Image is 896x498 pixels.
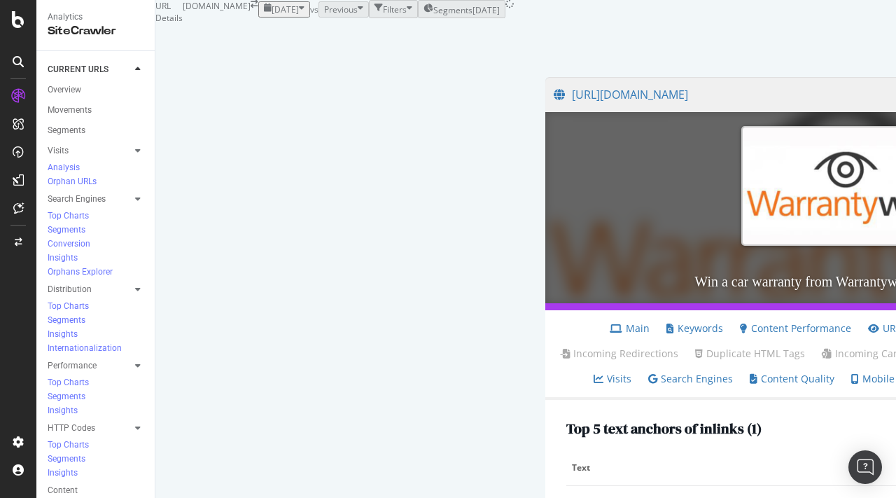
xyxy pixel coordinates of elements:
[48,343,122,354] div: Internationalization
[594,372,631,386] a: Visits
[48,314,145,328] a: Segments
[48,238,90,250] div: Conversion
[48,161,145,175] a: Analysis
[48,377,89,389] div: Top Charts
[48,404,145,418] a: Insights
[48,11,143,23] div: Analytics
[851,372,895,386] a: Mobile
[48,266,113,278] div: Orphans Explorer
[48,300,145,314] a: Top Charts
[48,452,145,466] a: Segments
[48,192,131,207] a: Search Engines
[48,359,131,373] a: Performance
[48,123,145,138] a: Segments
[648,372,733,386] a: Search Engines
[48,144,69,158] div: Visits
[48,192,106,207] div: Search Engines
[318,1,369,18] button: Previous
[48,483,145,498] a: Content
[48,210,89,222] div: Top Charts
[272,4,299,15] span: 2025 Aug. 18th
[48,162,80,174] div: Analysis
[48,62,131,77] a: CURRENT URLS
[695,347,805,361] a: Duplicate HTML Tags
[48,439,89,451] div: Top Charts
[48,405,78,417] div: Insights
[560,347,678,361] a: Incoming Redirections
[740,321,851,336] a: Content Performance
[48,453,85,465] div: Segments
[48,252,78,264] div: Insights
[258,1,310,18] button: [DATE]
[48,176,97,188] div: Orphan URLs
[48,175,145,189] a: Orphan URLs
[48,328,78,340] div: Insights
[48,483,78,498] div: Content
[48,421,131,436] a: HTTP Codes
[48,144,131,158] a: Visits
[48,282,92,297] div: Distribution
[48,359,97,373] div: Performance
[48,237,145,251] a: Conversion
[383,4,407,15] div: Filters
[48,342,136,356] a: Internationalization
[48,224,85,236] div: Segments
[48,251,145,265] a: Insights
[48,23,143,39] div: SiteCrawler
[848,450,882,484] div: Open Intercom Messenger
[48,223,145,237] a: Segments
[48,62,108,77] div: CURRENT URLS
[48,376,145,390] a: Top Charts
[48,103,145,118] a: Movements
[48,466,145,480] a: Insights
[666,321,723,336] a: Keywords
[48,391,85,403] div: Segments
[472,4,500,16] div: [DATE]
[48,421,95,436] div: HTTP Codes
[750,372,834,386] a: Content Quality
[566,421,762,436] h2: Top 5 text anchors of inlinks ( 1 )
[610,321,650,336] a: Main
[310,4,318,15] span: vs
[48,83,145,97] a: Overview
[48,103,92,118] div: Movements
[324,4,358,15] span: Previous
[48,328,145,342] a: Insights
[48,265,145,279] a: Orphans Explorer
[433,4,472,16] span: Segments
[48,123,85,138] div: Segments
[48,209,145,223] a: Top Charts
[48,314,85,326] div: Segments
[48,390,145,404] a: Segments
[48,467,78,479] div: Insights
[48,83,81,97] div: Overview
[48,438,145,452] a: Top Charts
[48,282,131,297] a: Distribution
[48,300,89,312] div: Top Charts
